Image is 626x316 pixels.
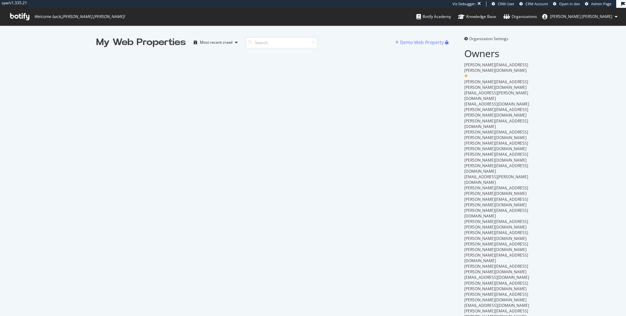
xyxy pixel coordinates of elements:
[464,90,528,101] span: [EMAIL_ADDRESS][PERSON_NAME][DOMAIN_NAME]
[464,174,528,185] span: [EMAIL_ADDRESS][PERSON_NAME][DOMAIN_NAME]
[464,118,528,129] span: [PERSON_NAME][EMAIL_ADDRESS][DOMAIN_NAME]
[464,303,529,308] span: [EMAIL_ADDRESS][DOMAIN_NAME]
[464,107,528,118] span: [PERSON_NAME][EMAIL_ADDRESS][PERSON_NAME][DOMAIN_NAME]
[553,1,580,7] a: Open in dev
[591,1,611,6] span: Admin Page
[464,275,529,280] span: [EMAIL_ADDRESS][DOMAIN_NAME]
[464,241,528,252] span: [PERSON_NAME][EMAIL_ADDRESS][PERSON_NAME][DOMAIN_NAME]
[464,263,528,275] span: [PERSON_NAME][EMAIL_ADDRESS][PERSON_NAME][DOMAIN_NAME]
[458,8,496,25] a: Knowledge Base
[537,11,623,22] button: [PERSON_NAME].[PERSON_NAME]
[464,79,528,90] span: [PERSON_NAME][EMAIL_ADDRESS][PERSON_NAME][DOMAIN_NAME]
[200,40,232,44] div: Most recent crawl
[503,13,537,20] div: Organizations
[464,48,530,59] h2: Owners
[503,8,537,25] a: Organizations
[464,252,528,263] span: [PERSON_NAME][EMAIL_ADDRESS][DOMAIN_NAME]
[469,36,508,41] span: Organization Settings
[458,13,496,20] div: Knowledge Base
[246,37,317,48] input: Search
[519,1,548,7] a: CRM Account
[400,39,444,46] div: Demo Web Property
[464,101,529,107] span: [EMAIL_ADDRESS][DOMAIN_NAME]
[492,1,514,7] a: CRM User
[464,280,528,292] span: [PERSON_NAME][EMAIL_ADDRESS][PERSON_NAME][DOMAIN_NAME]
[416,13,451,20] div: Botify Academy
[453,1,476,7] div: Viz Debugger:
[96,36,186,49] div: My Web Properties
[559,1,580,6] span: Open in dev
[395,37,445,48] button: Demo Web Property
[464,140,528,151] span: [PERSON_NAME][EMAIL_ADDRESS][PERSON_NAME][DOMAIN_NAME]
[34,14,125,19] span: Welcome back, [PERSON_NAME].[PERSON_NAME] !
[464,151,528,163] span: [PERSON_NAME][EMAIL_ADDRESS][PERSON_NAME][DOMAIN_NAME]
[464,163,528,174] span: [PERSON_NAME][EMAIL_ADDRESS][DOMAIN_NAME]
[464,62,528,73] span: [PERSON_NAME][EMAIL_ADDRESS][PERSON_NAME][DOMAIN_NAME]
[191,37,240,48] button: Most recent crawl
[464,185,528,196] span: [PERSON_NAME][EMAIL_ADDRESS][PERSON_NAME][DOMAIN_NAME]
[464,219,528,230] span: [PERSON_NAME][EMAIL_ADDRESS][PERSON_NAME][DOMAIN_NAME]
[550,14,612,19] span: estelle.martin
[416,8,451,25] a: Botify Academy
[464,197,528,208] span: [PERSON_NAME][EMAIL_ADDRESS][PERSON_NAME][DOMAIN_NAME]
[526,1,548,6] span: CRM Account
[464,129,528,140] span: [PERSON_NAME][EMAIL_ADDRESS][PERSON_NAME][DOMAIN_NAME]
[395,39,445,45] a: Demo Web Property
[585,1,611,7] a: Admin Page
[464,208,528,219] span: [PERSON_NAME][EMAIL_ADDRESS][DOMAIN_NAME]
[498,1,514,6] span: CRM User
[464,230,528,241] span: [PERSON_NAME][EMAIL_ADDRESS][PERSON_NAME][DOMAIN_NAME]
[464,292,528,303] span: [PERSON_NAME][EMAIL_ADDRESS][PERSON_NAME][DOMAIN_NAME]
